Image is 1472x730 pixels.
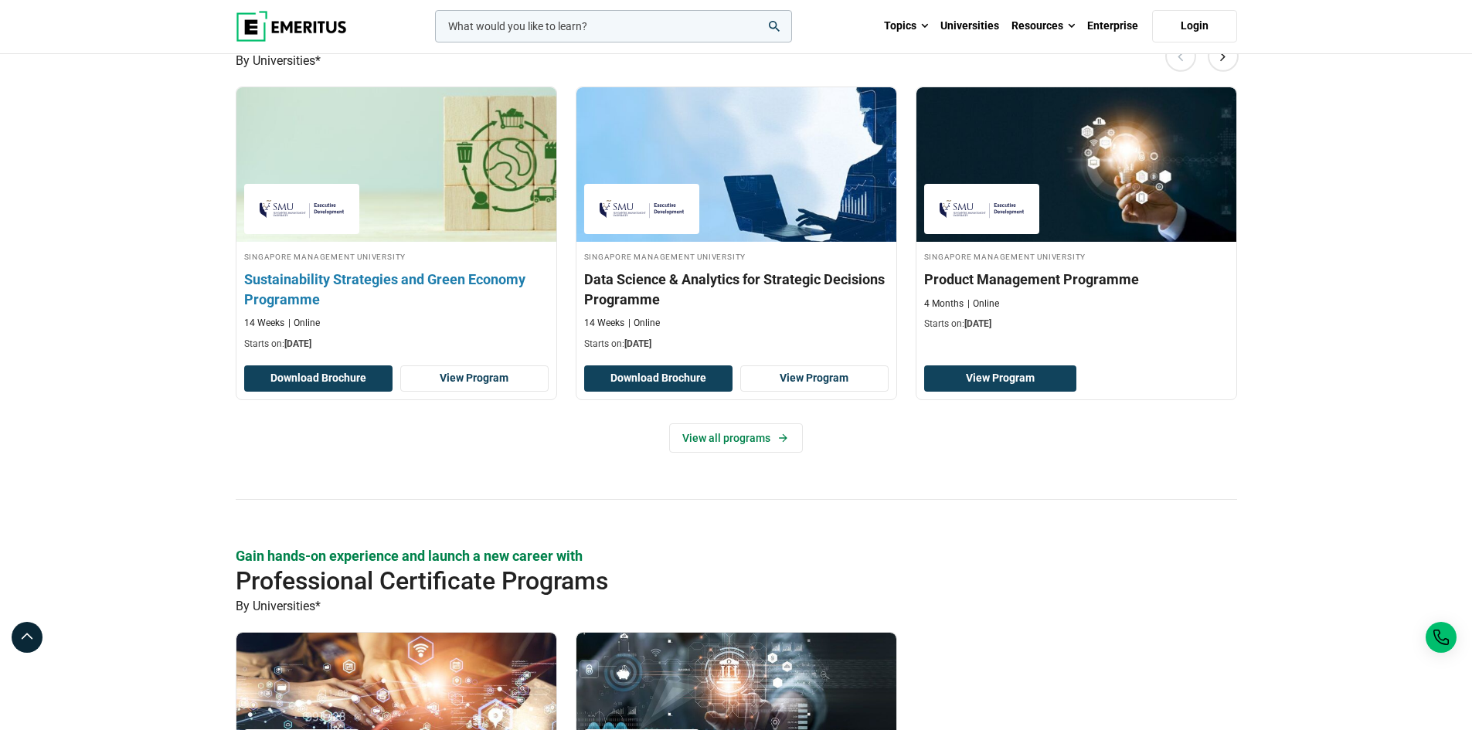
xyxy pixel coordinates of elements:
p: Gain hands-on experience and launch a new career with [236,546,1237,565]
a: View Program [400,365,549,392]
img: Product Management Programme | Online Product Design and Innovation Course [916,87,1236,242]
span: [DATE] [624,338,651,349]
a: Data Science and Analytics Course by Singapore Management University - September 30, 2025 Singapo... [576,87,896,358]
button: Download Brochure [584,365,733,392]
span: [DATE] [964,318,991,329]
button: Download Brochure [244,365,393,392]
img: Singapore Management University [252,192,352,226]
span: [DATE] [284,338,311,349]
h4: Singapore Management University [244,250,549,263]
a: Product Design and Innovation Course by Singapore Management University - September 30, 2025 Sing... [916,87,1236,339]
p: Starts on: [244,338,549,351]
input: woocommerce-product-search-field-0 [435,10,792,42]
h3: Data Science & Analytics for Strategic Decisions Programme [584,270,889,308]
a: Sustainability Course by Singapore Management University - September 30, 2025 Singapore Managemen... [236,87,556,358]
a: View Program [924,365,1076,392]
button: Next [1208,40,1239,71]
img: Singapore Management University [592,192,692,226]
p: Online [967,297,999,311]
p: Online [288,317,320,330]
p: By Universities* [236,596,1237,616]
button: Previous [1165,40,1196,71]
p: By Universities* [236,51,1237,71]
h4: Singapore Management University [924,250,1229,263]
p: Online [628,317,660,330]
h4: Singapore Management University [584,250,889,263]
h3: Product Management Programme [924,270,1229,289]
img: Sustainability Strategies and Green Economy Programme | Online Sustainability Course [220,80,572,250]
img: Data Science & Analytics for Strategic Decisions Programme | Online Data Science and Analytics Co... [576,87,896,242]
p: Starts on: [584,338,889,351]
p: 4 Months [924,297,964,311]
p: 14 Weeks [584,317,624,330]
a: View all programs [669,423,803,453]
a: Login [1152,10,1237,42]
h2: Professional Certificate Programs [236,565,1137,596]
h3: Sustainability Strategies and Green Economy Programme [244,270,549,308]
img: Singapore Management University [932,192,1032,226]
p: 14 Weeks [244,317,284,330]
a: View Program [740,365,889,392]
p: Starts on: [924,317,1229,331]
